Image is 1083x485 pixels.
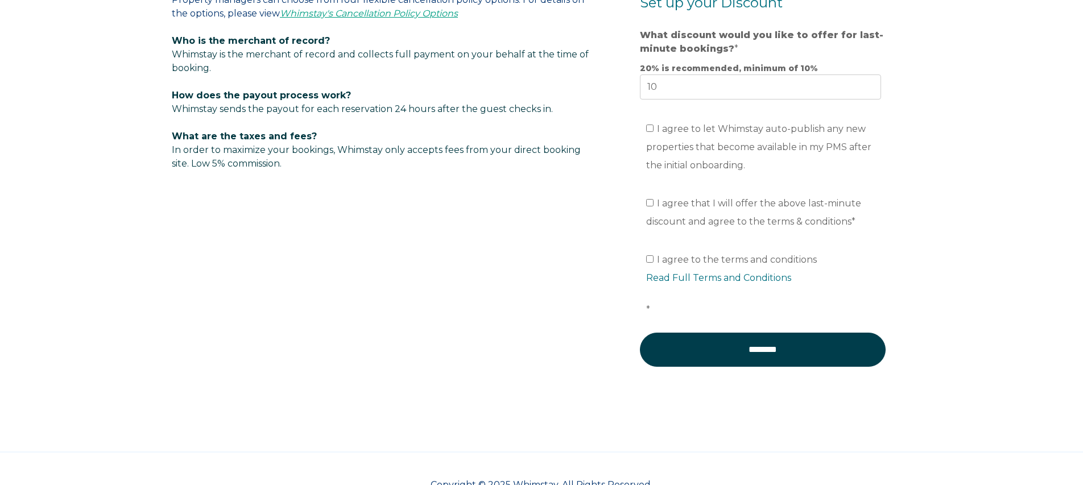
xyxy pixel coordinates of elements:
span: Whimstay sends the payout for each reservation 24 hours after the guest checks in. [172,103,553,114]
span: Whimstay is the merchant of record and collects full payment on your behalf at the time of booking. [172,49,589,73]
span: I agree that I will offer the above last-minute discount and agree to the terms & conditions [646,198,861,227]
span: In order to maximize your bookings, Whimstay only accepts fees from your direct booking site. Low... [172,131,581,169]
span: What are the taxes and fees? [172,131,317,142]
span: I agree to the terms and conditions [646,254,887,315]
strong: What discount would you like to offer for last-minute bookings? [640,30,883,54]
strong: 20% is recommended, minimum of 10% [640,63,818,73]
input: I agree to the terms and conditionsRead Full Terms and Conditions* [646,255,654,263]
span: How does the payout process work? [172,90,351,101]
span: I agree to let Whimstay auto-publish any new properties that become available in my PMS after the... [646,123,871,171]
input: I agree that I will offer the above last-minute discount and agree to the terms & conditions* [646,199,654,206]
input: I agree to let Whimstay auto-publish any new properties that become available in my PMS after the... [646,125,654,132]
span: Who is the merchant of record? [172,35,330,46]
a: Whimstay's Cancellation Policy Options [280,8,458,19]
a: Read Full Terms and Conditions [646,272,791,283]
